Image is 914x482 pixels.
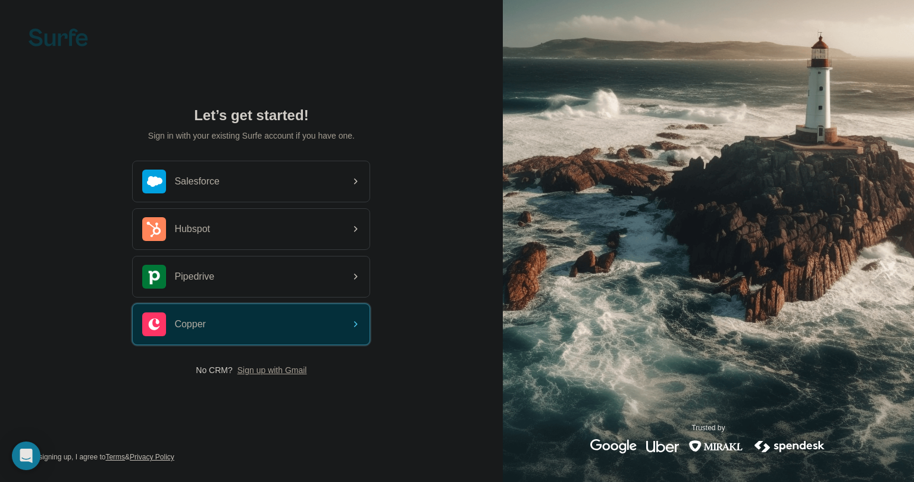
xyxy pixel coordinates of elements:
[142,170,166,193] img: salesforce's logo
[29,29,88,46] img: Surfe's logo
[174,317,205,331] span: Copper
[753,439,827,453] img: spendesk's logo
[142,217,166,241] img: hubspot's logo
[12,442,40,470] div: Open Intercom Messenger
[142,265,166,289] img: pipedrive's logo
[174,270,214,284] span: Pipedrive
[132,106,370,125] h1: Let’s get started!
[174,222,210,236] span: Hubspot
[148,130,355,142] p: Sign in with your existing Surfe account if you have one.
[130,453,174,461] a: Privacy Policy
[646,439,679,453] img: uber's logo
[196,364,232,376] span: No CRM?
[105,453,125,461] a: Terms
[29,452,174,462] span: By signing up, I agree to &
[174,174,220,189] span: Salesforce
[237,364,307,376] button: Sign up with Gmail
[142,312,166,336] img: copper's logo
[691,422,725,433] p: Trusted by
[688,439,743,453] img: mirakl's logo
[590,439,637,453] img: google's logo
